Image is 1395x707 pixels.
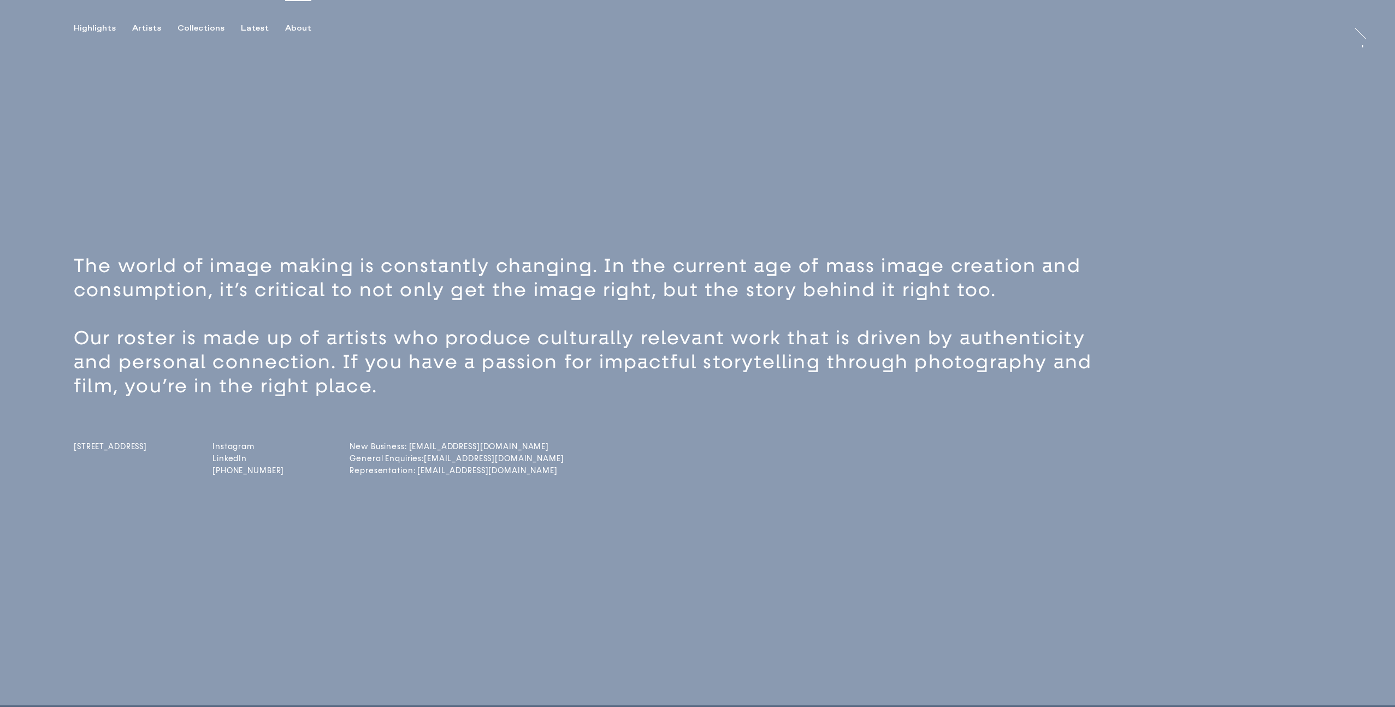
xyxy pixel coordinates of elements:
[350,442,436,451] a: New Business: [EMAIL_ADDRESS][DOMAIN_NAME]
[178,23,241,33] button: Collections
[1339,32,1350,40] div: At
[285,23,311,33] div: About
[178,23,224,33] div: Collections
[1353,44,1362,128] div: [PERSON_NAME]
[212,442,284,451] a: Instagram
[132,23,178,33] button: Artists
[1362,44,1373,89] a: [PERSON_NAME]
[350,454,436,463] a: General Enquiries:[EMAIL_ADDRESS][DOMAIN_NAME]
[212,466,284,475] a: [PHONE_NUMBER]
[132,23,161,33] div: Artists
[74,254,1102,302] p: The world of image making is constantly changing. In the current age of mass image creation and c...
[212,454,284,463] a: LinkedIn
[74,442,147,478] a: [STREET_ADDRESS]
[74,442,147,451] span: [STREET_ADDRESS]
[74,326,1102,398] p: Our roster is made up of artists who produce culturally relevant work that is driven by authentic...
[74,23,116,33] div: Highlights
[74,23,132,33] button: Highlights
[1339,21,1350,32] a: At
[285,23,328,33] button: About
[350,466,436,475] a: Representation: [EMAIL_ADDRESS][DOMAIN_NAME]
[241,23,285,33] button: Latest
[241,23,269,33] div: Latest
